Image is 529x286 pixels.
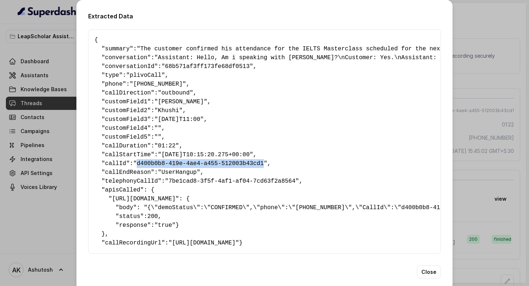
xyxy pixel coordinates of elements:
[105,187,140,193] span: apisCalled
[130,81,186,87] span: "[PHONE_NUMBER]"
[154,125,161,132] span: ""
[158,90,193,96] span: "outbound"
[105,63,154,70] span: conversationId
[105,134,147,140] span: customField5
[105,107,147,114] span: customField2
[417,265,441,279] button: Close
[94,36,435,247] pre: { " ": , " ": , " ": , " ": , " ": , " ": , " ": , " ": , " ": , " ": , " ": , " ": , " ": , " ":...
[169,240,239,246] span: "[URL][DOMAIN_NAME]"
[105,143,147,149] span: callDuration
[105,72,119,79] span: type
[126,72,165,79] span: "plivoCall"
[119,213,140,220] span: status
[105,151,151,158] span: callStartTime
[154,116,204,123] span: "[DATE]T11:00"
[105,125,147,132] span: customField4
[105,81,123,87] span: phone
[105,178,158,185] span: telephonyCallId
[105,90,151,96] span: callDirection
[105,116,147,123] span: customField3
[105,99,147,105] span: customField1
[105,240,162,246] span: callRecordingUrl
[165,178,299,185] span: "7be1cad8-3f5f-4af1-af04-7cd63f2a8564"
[105,46,130,52] span: summary
[158,169,200,176] span: "UserHangup"
[161,63,253,70] span: "68b571af3ff173fe68df0513"
[105,54,147,61] span: conversation
[154,143,179,149] span: "01:22"
[154,99,207,105] span: "[PERSON_NAME]"
[105,160,126,167] span: callId
[119,222,147,229] span: response
[88,12,441,21] h2: Extracted Data
[112,196,176,202] span: [URL][DOMAIN_NAME]
[133,160,267,167] span: "d400b0b8-419e-4ae4-a455-512003b43cd1"
[147,213,158,220] span: 200
[158,151,253,158] span: "[DATE]T10:15:20.275+00:00"
[154,222,176,229] span: "true"
[105,169,151,176] span: callEndReason
[154,134,161,140] span: ""
[154,107,183,114] span: "Khushi"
